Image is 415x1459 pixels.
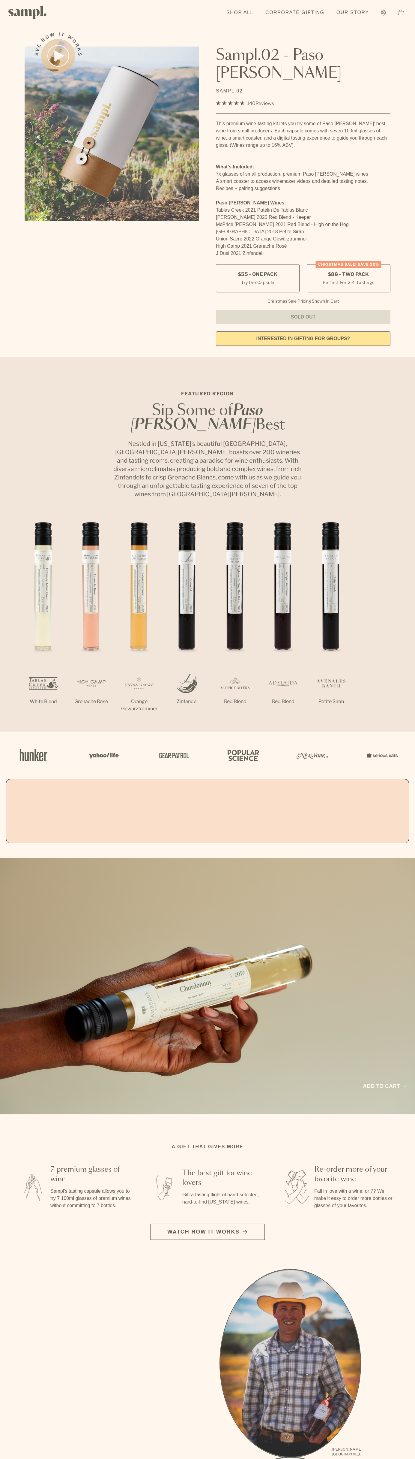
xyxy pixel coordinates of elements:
a: Our Story [333,6,372,19]
div: This premium wine-tasting kit lets you try some of Paso [PERSON_NAME]' best wine from small produ... [216,120,390,149]
span: High Camp 2021 Grenache Rosé [216,243,287,249]
li: 7x glasses of small production, premium Paso [PERSON_NAME] wines [216,171,390,178]
strong: What’s Included: [216,164,254,169]
em: Paso [PERSON_NAME] [130,403,263,432]
li: Recipes + pairing suggestions [216,185,390,192]
strong: Paso [PERSON_NAME] Wines: [216,200,286,205]
p: [PERSON_NAME], [GEOGRAPHIC_DATA] [332,1447,361,1457]
div: 140Reviews [216,99,274,107]
img: Sampl logo [8,6,47,19]
a: Corporate Gifting [262,6,327,19]
img: Artboard_5_7fdae55a-36fd-43f7-8bfd-f74a06a2878e_x450.png [155,742,191,768]
h3: 7 premium glasses of wine [50,1165,132,1184]
p: Featured Region [112,390,303,397]
p: Gift a tasting flight of hand-selected, hard-to-find [US_STATE] wines. [182,1191,264,1206]
a: Add to cart [363,1082,407,1090]
small: Try the Capsule [241,279,274,285]
span: $55 - One Pack [238,271,278,278]
li: Christmas Sale Pricing Shown In Cart [264,298,342,304]
img: Sampl.02 - Paso Robles [25,47,199,221]
button: See how it works [41,39,75,73]
a: Shop All [223,6,256,19]
img: Artboard_4_28b4d326-c26e-48f9-9c80-911f17d6414e_x450.png [224,742,260,768]
img: Artboard_1_c8cd28af-0030-4af1-819c-248e302c7f06_x450.png [16,742,52,768]
img: Artboard_6_04f9a106-072f-468a-bdd7-f11783b05722_x450.png [85,742,121,768]
span: [PERSON_NAME] 2020 Red Blend - Keeper [216,215,311,220]
p: White Blend [19,698,67,705]
button: Watch how it works [150,1224,265,1240]
h3: Re-order more of your favorite wine [314,1165,396,1184]
h2: Sip Some of Best [112,403,303,432]
span: McPrice [PERSON_NAME] 2021 Red Blend - High on the Hog [216,222,349,227]
li: A smart coaster to access winemaker videos and detailed tasting notes. [216,178,390,185]
span: $88 - Two Pack [328,271,369,278]
p: Grenache Rosé [67,698,115,705]
p: Zinfandel [163,698,211,705]
p: Nestled in [US_STATE]’s beautiful [GEOGRAPHIC_DATA], [GEOGRAPHIC_DATA][PERSON_NAME] boasts over 2... [112,440,303,498]
p: Fall in love with a wine, or 7? We make it easy to order more bottles or glasses of your favorites. [314,1188,396,1209]
h2: A gift that gives more [172,1143,243,1150]
p: Petite Sirah [307,698,355,705]
span: Reviews [255,101,274,106]
p: Orange Gewürztraminer [115,698,163,712]
img: Artboard_3_0b291449-6e8c-4d07-b2c2-3f3601a19cd1_x450.png [294,742,330,768]
div: CHRISTMAS SALE! Save 20% [316,261,381,268]
span: J Dusi 2021 Zinfandel [216,251,262,256]
small: Perfect For 2-4 Tastings [323,279,374,285]
p: Red Blend [211,698,259,705]
p: SAMPL.02 [216,87,390,95]
span: Union Sacre 2022 Orange Gewürztraminer [216,236,307,241]
span: Tablas Creek 2021 Patelin De Tablas Blanc [216,207,308,213]
a: interested in gifting for groups? [216,331,390,346]
p: Red Blend [259,698,307,705]
h3: The best gift for wine lovers [182,1168,264,1188]
img: Artboard_7_5b34974b-f019-449e-91fb-745f8d0877ee_x450.png [363,742,399,768]
span: [GEOGRAPHIC_DATA] 2018 Petite Sirah [216,229,304,234]
h1: Sampl.02 - Paso [PERSON_NAME] [216,47,390,83]
button: Sold Out [216,310,390,324]
span: 140 [247,101,255,106]
p: Sampl's tasting capsule allows you to try 7 100ml glasses of premium wines without committing to ... [50,1188,132,1209]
